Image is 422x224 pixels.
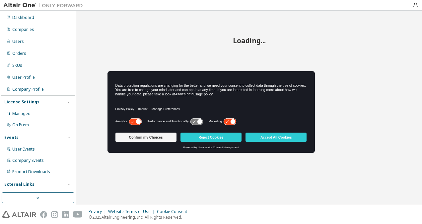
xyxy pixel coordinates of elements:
[73,211,83,218] img: youtube.svg
[89,209,108,214] div: Privacy
[4,99,39,105] div: License Settings
[12,15,34,20] div: Dashboard
[4,135,19,140] div: Events
[12,75,35,80] div: User Profile
[40,211,47,218] img: facebook.svg
[12,27,34,32] div: Companies
[2,211,36,218] img: altair_logo.svg
[4,182,35,187] div: External Links
[89,214,191,220] p: © 2025 Altair Engineering, Inc. All Rights Reserved.
[100,36,398,45] h2: Loading...
[12,111,31,116] div: Managed
[12,39,24,44] div: Users
[12,122,29,128] div: On Prem
[51,211,58,218] img: instagram.svg
[12,158,44,163] div: Company Events
[12,87,44,92] div: Company Profile
[157,209,191,214] div: Cookie Consent
[3,2,86,9] img: Altair One
[12,169,50,174] div: Product Downloads
[12,147,35,152] div: User Events
[108,209,157,214] div: Website Terms of Use
[62,211,69,218] img: linkedin.svg
[12,51,26,56] div: Orders
[12,63,22,68] div: SKUs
